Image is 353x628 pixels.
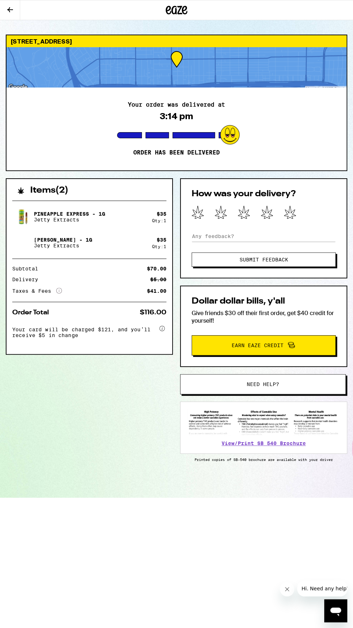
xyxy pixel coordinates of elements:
[30,186,68,195] h2: Items ( 2 )
[152,218,166,223] div: Qty: 1
[180,374,346,394] button: Need help?
[280,582,294,596] iframe: Close message
[157,211,166,217] div: $ 35
[152,244,166,249] div: Qty: 1
[188,409,340,436] img: SB 540 Brochure preview
[222,440,306,446] a: View/Print SB 540 Brochure
[160,111,193,121] div: 3:14 pm
[297,580,347,596] iframe: Message from company
[192,190,336,198] h2: How was your delivery?
[147,288,166,293] div: $41.00
[12,324,158,338] span: Your card will be charged $121, and you’ll receive $5 in change
[324,599,347,622] iframe: Button to launch messaging window
[232,343,283,348] span: Earn Eaze Credit
[6,35,347,47] div: [STREET_ADDRESS]
[12,309,54,316] div: Order Total
[34,217,105,223] p: Jetty Extracts
[240,257,288,262] span: Submit Feedback
[192,252,336,267] button: Submit Feedback
[12,266,43,271] div: Subtotal
[192,231,336,242] input: Any feedback?
[140,309,166,316] div: $116.00
[133,149,220,156] p: Order has been delivered
[4,5,52,11] span: Hi. Need any help?
[150,277,166,282] div: $5.00
[192,309,336,324] p: Give friends $30 off their first order, get $40 credit for yourself!
[180,457,347,462] p: Printed copies of SB-540 brochure are available with your driver
[157,237,166,243] div: $ 35
[12,277,43,282] div: Delivery
[34,237,92,243] p: [PERSON_NAME] - 1g
[34,211,105,217] p: Pineapple Express - 1g
[12,233,32,253] img: King Louis - 1g
[247,382,279,387] span: Need help?
[12,288,62,294] div: Taxes & Fees
[128,102,225,108] h2: Your order was delivered at
[192,297,336,306] h2: Dollar dollar bills, y'all
[192,335,336,355] button: Earn Eaze Credit
[34,243,92,248] p: Jetty Extracts
[147,266,166,271] div: $70.00
[12,207,32,227] img: Pineapple Express - 1g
